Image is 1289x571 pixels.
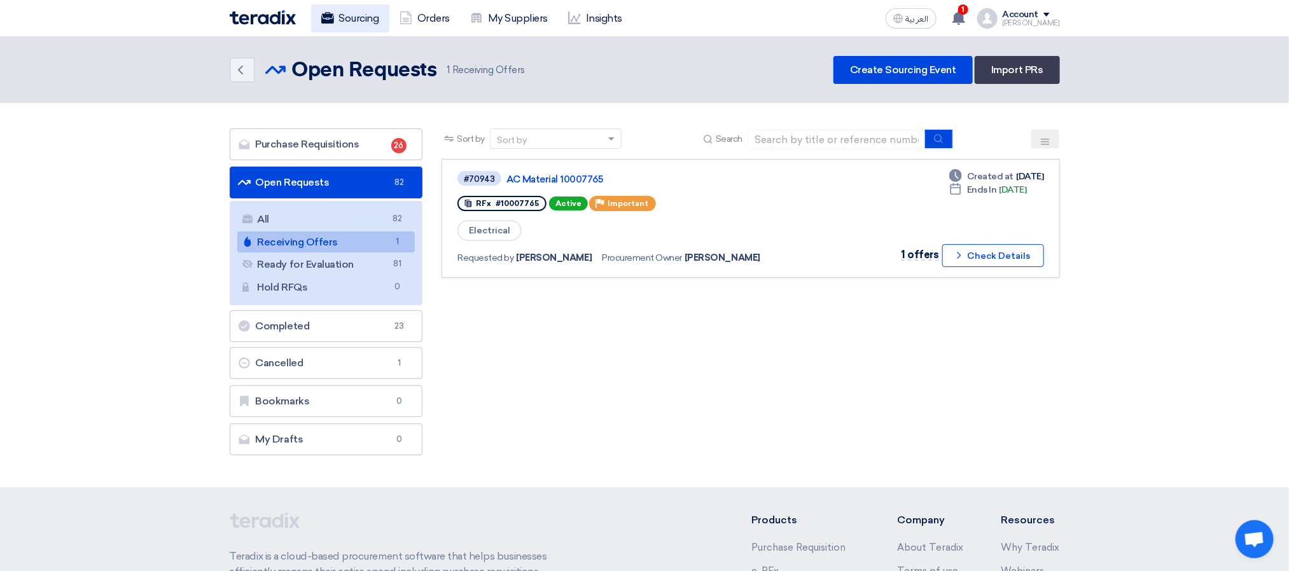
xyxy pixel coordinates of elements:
[389,235,405,249] span: 1
[517,251,592,265] span: [PERSON_NAME]
[230,128,423,160] a: Purchase Requisitions26
[977,8,998,29] img: profile_test.png
[716,132,742,146] span: Search
[391,176,407,189] span: 82
[506,174,825,185] a: AC Material 10007765
[457,220,522,241] span: Electrical
[833,56,973,84] a: Create Sourcing Event
[460,4,558,32] a: My Suppliers
[464,175,495,183] div: #70943
[391,433,407,446] span: 0
[447,64,450,76] span: 1
[549,196,588,210] span: Active
[389,280,405,294] span: 0
[967,170,1014,183] span: Created at
[391,357,407,369] span: 1
[886,8,937,29] button: العربية
[949,183,1027,196] div: [DATE]
[230,167,423,198] a: Open Requests82
[457,132,485,146] span: Sort by
[751,542,846,553] a: Purchase Requisition
[608,199,648,208] span: Important
[1001,542,1060,553] a: Why Teradix
[558,4,632,32] a: Insights
[1001,513,1060,528] li: Resources
[391,320,407,333] span: 23
[949,170,1043,183] div: [DATE]
[457,251,513,265] span: Requested by
[1003,10,1039,20] div: Account
[389,258,405,271] span: 81
[447,63,525,78] span: Receiving Offers
[389,4,460,32] a: Orders
[1236,520,1274,558] a: Open chat
[1003,20,1060,27] div: [PERSON_NAME]
[292,58,437,83] h2: Open Requests
[230,310,423,342] a: Completed23
[958,4,968,15] span: 1
[237,231,415,253] a: Receiving Offers
[230,385,423,417] a: Bookmarks0
[496,199,539,208] span: #10007765
[906,15,929,24] span: العربية
[230,423,423,455] a: My Drafts0
[602,251,682,265] span: Procurement Owner
[685,251,760,265] span: [PERSON_NAME]
[748,130,926,149] input: Search by title or reference number
[901,249,938,261] span: 1 offers
[230,10,296,25] img: Teradix logo
[391,138,407,153] span: 26
[476,199,491,208] span: RFx
[942,244,1044,267] button: Check Details
[237,277,415,298] a: Hold RFQs
[497,134,527,147] div: Sort by
[389,212,405,226] span: 82
[975,56,1059,84] a: Import PRs
[897,513,963,528] li: Company
[311,4,389,32] a: Sourcing
[230,347,423,379] a: Cancelled1
[237,209,415,230] a: All
[391,395,407,408] span: 0
[967,183,997,196] span: Ends In
[751,513,859,528] li: Products
[897,542,963,553] a: About Teradix
[237,254,415,275] a: Ready for Evaluation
